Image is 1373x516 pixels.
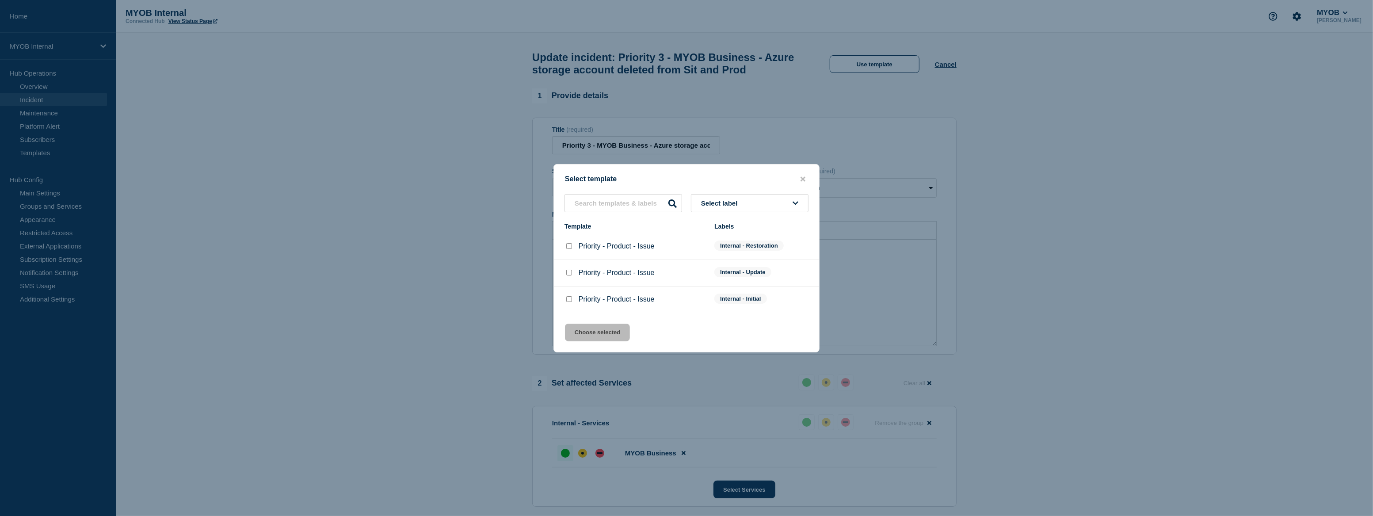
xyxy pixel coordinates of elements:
[566,296,572,302] input: Priority - Product - Issue checkbox
[564,223,706,230] div: Template
[565,324,630,341] button: Choose selected
[798,175,808,183] button: close button
[714,294,767,304] span: Internal - Initial
[579,242,655,250] p: Priority - Product - Issue
[714,241,784,251] span: Internal - Restoration
[714,223,809,230] div: Labels
[579,269,655,277] p: Priority - Product - Issue
[564,194,682,212] input: Search templates & labels
[554,175,819,183] div: Select template
[566,270,572,275] input: Priority - Product - Issue checkbox
[691,194,809,212] button: Select label
[714,267,771,277] span: Internal - Update
[566,243,572,249] input: Priority - Product - Issue checkbox
[579,295,655,303] p: Priority - Product - Issue
[701,199,741,207] span: Select label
